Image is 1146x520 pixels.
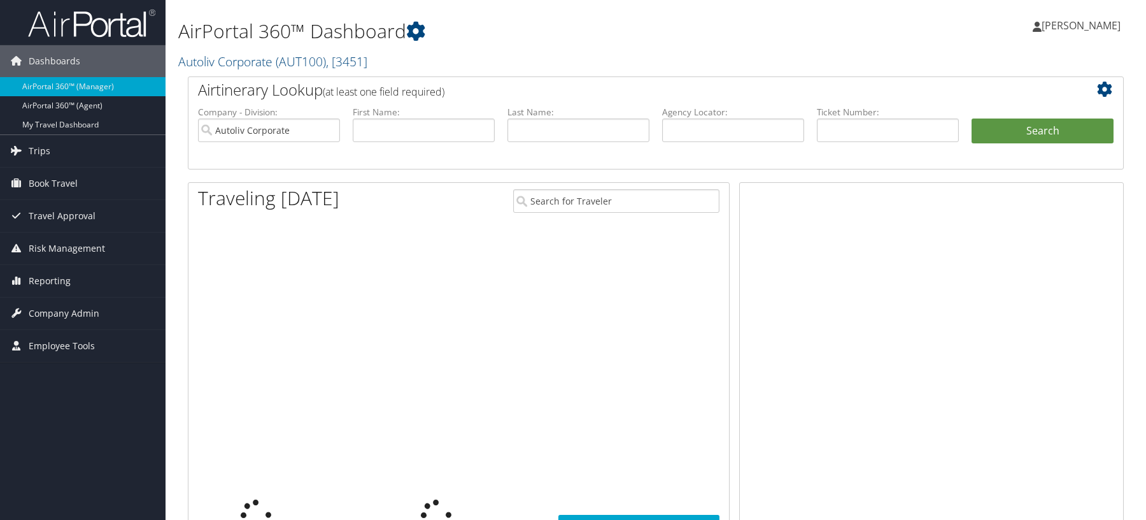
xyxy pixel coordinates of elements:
[662,106,804,119] label: Agency Locator:
[29,168,78,199] span: Book Travel
[29,45,80,77] span: Dashboards
[29,330,95,362] span: Employee Tools
[178,53,367,70] a: Autoliv Corporate
[198,185,339,212] h1: Traveling [DATE]
[1042,18,1121,32] span: [PERSON_NAME]
[29,200,95,232] span: Travel Approval
[178,18,815,45] h1: AirPortal 360™ Dashboard
[28,8,155,38] img: airportal-logo.png
[353,106,495,119] label: First Name:
[817,106,959,119] label: Ticket Number:
[507,106,649,119] label: Last Name:
[326,53,367,70] span: , [ 3451 ]
[1033,6,1133,45] a: [PERSON_NAME]
[29,135,50,167] span: Trips
[972,119,1114,144] button: Search
[29,233,105,264] span: Risk Management
[323,85,444,99] span: (at least one field required)
[513,189,719,213] input: Search for Traveler
[198,79,1036,101] h2: Airtinerary Lookup
[198,106,340,119] label: Company - Division:
[29,298,99,329] span: Company Admin
[276,53,326,70] span: ( AUT100 )
[29,265,71,297] span: Reporting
